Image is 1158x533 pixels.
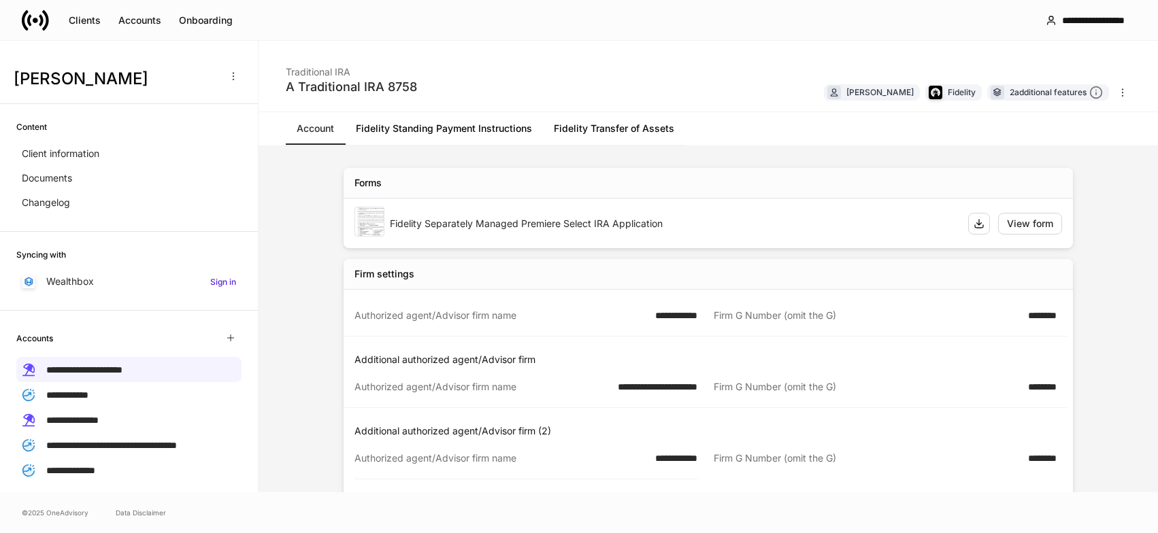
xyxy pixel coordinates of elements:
div: Authorized agent/Advisor firm name [354,451,647,465]
div: Firm G Number (omit the G) [714,380,1020,394]
div: Accounts [118,14,161,27]
p: Client information [22,147,99,160]
p: Wealthbox [46,275,94,288]
h3: [PERSON_NAME] [14,68,217,90]
a: Fidelity Transfer of Assets [543,112,685,145]
p: Additional authorized agent/Advisor firm (2) [354,424,1068,438]
a: Data Disclaimer [116,507,166,518]
a: Fidelity Standing Payment Instructions [345,112,543,145]
div: Firm settings [354,267,414,281]
a: Client information [16,141,242,166]
h6: Syncing with [16,248,66,261]
div: Firm G Number (omit the G) [714,309,1020,322]
div: Firm G Number (omit the G) [714,451,1020,466]
div: Authorized agent/Advisor firm name [354,309,647,322]
a: Documents [16,166,242,190]
h6: Accounts [16,332,53,345]
div: A Traditional IRA 8758 [286,79,417,95]
button: Clients [60,10,110,31]
button: Onboarding [170,10,242,31]
p: Additional authorized agent/Advisor firm [354,353,1068,366]
h6: Content [16,120,47,133]
button: View form [998,213,1062,235]
a: Account [286,112,345,145]
p: Changelog [22,196,70,209]
div: 2 additional features [1010,86,1103,100]
div: Forms [354,176,382,190]
div: Onboarding [179,14,233,27]
p: Documents [22,171,72,185]
a: WealthboxSign in [16,269,242,294]
div: Clients [69,14,101,27]
a: Changelog [16,190,242,215]
button: Accounts [110,10,170,31]
div: Authorized agent/Advisor firm name [354,380,610,394]
span: © 2025 OneAdvisory [22,507,88,518]
h6: Sign in [210,275,236,288]
div: Fidelity [948,86,976,99]
div: Fidelity Separately Managed Premiere Select IRA Application [390,217,957,230]
div: View form [1007,217,1053,230]
div: [PERSON_NAME] [846,86,914,99]
div: Traditional IRA [286,57,417,79]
